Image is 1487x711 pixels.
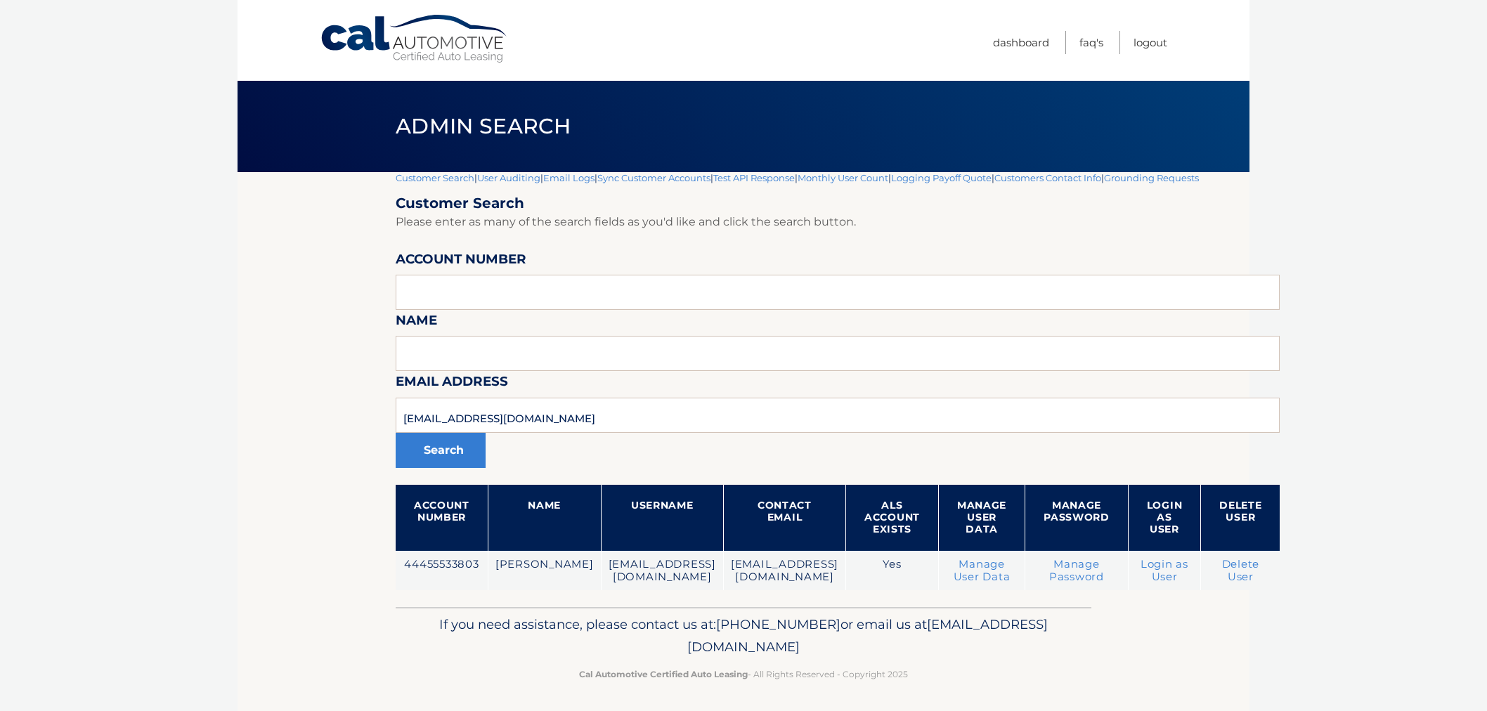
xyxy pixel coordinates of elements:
[954,558,1011,583] a: Manage User Data
[396,371,508,397] label: Email Address
[396,195,1280,212] h2: Customer Search
[488,485,601,551] th: Name
[994,172,1101,183] a: Customers Contact Info
[396,249,526,275] label: Account Number
[320,14,509,64] a: Cal Automotive
[477,172,540,183] a: User Auditing
[396,172,474,183] a: Customer Search
[798,172,888,183] a: Monthly User Count
[716,616,840,632] span: [PHONE_NUMBER]
[846,485,939,551] th: ALS Account Exists
[405,667,1082,681] p: - All Rights Reserved - Copyright 2025
[723,551,845,591] td: [EMAIL_ADDRESS][DOMAIN_NAME]
[1134,31,1167,54] a: Logout
[1104,172,1199,183] a: Grounding Requests
[1025,485,1129,551] th: Manage Password
[1079,31,1103,54] a: FAQ's
[713,172,795,183] a: Test API Response
[846,551,939,591] td: Yes
[543,172,595,183] a: Email Logs
[405,613,1082,658] p: If you need assistance, please contact us at: or email us at
[579,669,748,679] strong: Cal Automotive Certified Auto Leasing
[1141,558,1188,583] a: Login as User
[1222,558,1260,583] a: Delete User
[938,485,1025,551] th: Manage User Data
[601,551,723,591] td: [EMAIL_ADDRESS][DOMAIN_NAME]
[687,616,1048,655] span: [EMAIL_ADDRESS][DOMAIN_NAME]
[396,551,488,591] td: 44455533803
[1128,485,1201,551] th: Login as User
[396,113,571,139] span: Admin Search
[723,485,845,551] th: Contact Email
[891,172,992,183] a: Logging Payoff Quote
[1201,485,1280,551] th: Delete User
[601,485,723,551] th: Username
[396,310,437,336] label: Name
[488,551,601,591] td: [PERSON_NAME]
[993,31,1049,54] a: Dashboard
[396,485,488,551] th: Account Number
[1049,558,1104,583] a: Manage Password
[396,433,486,468] button: Search
[396,172,1280,607] div: | | | | | | | |
[396,212,1280,232] p: Please enter as many of the search fields as you'd like and click the search button.
[597,172,710,183] a: Sync Customer Accounts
